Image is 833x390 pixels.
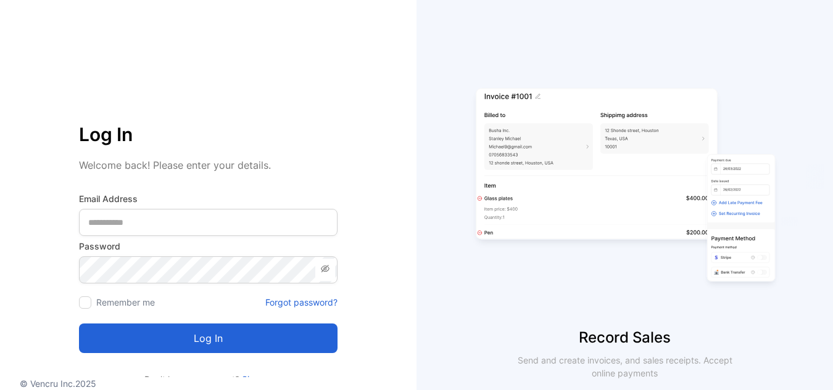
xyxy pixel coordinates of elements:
[79,120,338,149] p: Log In
[96,297,155,307] label: Remember me
[79,192,338,205] label: Email Address
[239,374,273,384] a: Sign up
[79,373,338,386] p: Don't have an account?
[416,327,833,349] p: Record Sales
[79,323,338,353] button: Log in
[507,354,744,380] p: Send and create invoices, and sales receipts. Accept online payments
[471,49,779,327] img: slider image
[79,240,338,253] label: Password
[79,49,141,116] img: vencru logo
[79,158,338,173] p: Welcome back! Please enter your details.
[265,296,338,309] a: Forgot password?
